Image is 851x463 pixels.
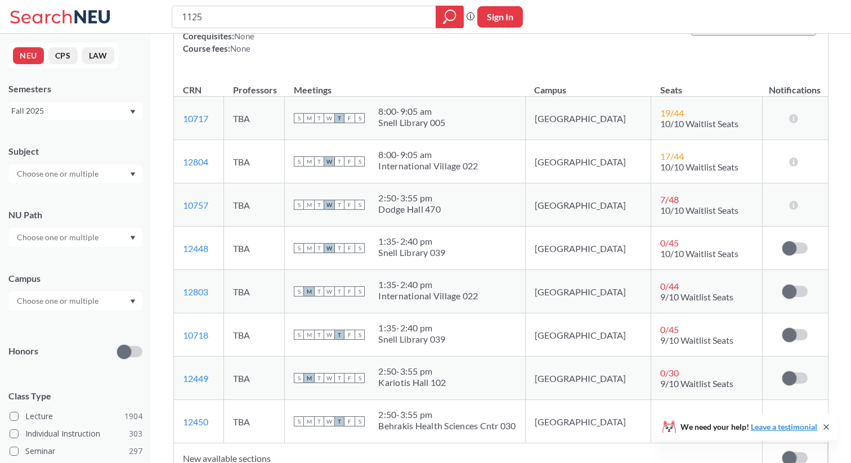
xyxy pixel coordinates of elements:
[525,73,651,97] th: Campus
[314,330,324,340] span: T
[314,243,324,253] span: T
[355,243,365,253] span: S
[48,47,78,64] button: CPS
[8,145,142,158] div: Subject
[224,73,285,97] th: Professors
[130,110,136,114] svg: Dropdown arrow
[355,373,365,383] span: S
[130,299,136,304] svg: Dropdown arrow
[660,291,733,302] span: 9/10 Waitlist Seats
[378,377,446,388] div: Kariotis Hall 102
[224,270,285,313] td: TBA
[344,243,355,253] span: F
[680,423,817,431] span: We need your help!
[130,236,136,240] svg: Dropdown arrow
[378,409,516,420] div: 2:50 - 3:55 pm
[314,113,324,123] span: T
[324,373,334,383] span: W
[660,161,738,172] span: 10/10 Waitlist Seats
[525,357,651,400] td: [GEOGRAPHIC_DATA]
[378,106,445,117] div: 8:00 - 9:05 am
[10,426,142,441] label: Individual Instruction
[477,6,523,28] button: Sign In
[11,105,129,117] div: Fall 2025
[525,227,651,270] td: [GEOGRAPHIC_DATA]
[183,416,208,427] a: 12450
[660,194,679,205] span: 7 / 48
[378,322,445,334] div: 1:35 - 2:40 pm
[124,410,142,422] span: 1904
[8,209,142,221] div: NU Path
[11,294,106,308] input: Choose one or multiple
[660,411,679,421] span: 0 / 48
[11,231,106,244] input: Choose one or multiple
[660,205,738,215] span: 10/10 Waitlist Seats
[334,416,344,426] span: T
[324,286,334,296] span: W
[294,330,304,340] span: S
[334,200,344,210] span: T
[355,286,365,296] span: S
[8,164,142,183] div: Dropdown arrow
[525,270,651,313] td: [GEOGRAPHIC_DATA]
[378,236,445,247] div: 1:35 - 2:40 pm
[378,420,516,431] div: Behrakis Health Sciences Cntr 030
[378,160,478,172] div: International Village 022
[660,281,679,291] span: 0 / 44
[8,228,142,247] div: Dropdown arrow
[378,149,478,160] div: 8:00 - 9:05 am
[183,373,208,384] a: 12449
[344,373,355,383] span: F
[324,330,334,340] span: W
[10,444,142,458] label: Seminar
[304,243,314,253] span: M
[294,416,304,426] span: S
[294,156,304,167] span: S
[344,156,355,167] span: F
[660,237,679,248] span: 0 / 45
[324,113,334,123] span: W
[660,151,684,161] span: 17 / 44
[660,367,679,378] span: 0 / 30
[334,243,344,253] span: T
[334,330,344,340] span: T
[130,172,136,177] svg: Dropdown arrow
[344,113,355,123] span: F
[82,47,114,64] button: LAW
[660,248,738,259] span: 10/10 Waitlist Seats
[314,286,324,296] span: T
[344,200,355,210] span: F
[8,390,142,402] span: Class Type
[651,73,762,97] th: Seats
[224,183,285,227] td: TBA
[334,373,344,383] span: T
[8,83,142,95] div: Semesters
[355,156,365,167] span: S
[13,47,44,64] button: NEU
[181,7,428,26] input: Class, professor, course number, "phrase"
[183,200,208,210] a: 10757
[230,43,250,53] span: None
[304,113,314,123] span: M
[304,156,314,167] span: M
[314,373,324,383] span: T
[660,107,684,118] span: 19 / 44
[8,102,142,120] div: Fall 2025Dropdown arrow
[660,378,733,389] span: 9/10 Waitlist Seats
[304,330,314,340] span: M
[344,330,355,340] span: F
[11,167,106,181] input: Choose one or multiple
[378,366,446,377] div: 2:50 - 3:55 pm
[378,334,445,345] div: Snell Library 039
[324,156,334,167] span: W
[304,200,314,210] span: M
[314,416,324,426] span: T
[660,324,679,335] span: 0 / 45
[378,247,445,258] div: Snell Library 039
[285,73,525,97] th: Meetings
[751,422,817,431] a: Leave a testimonial
[224,357,285,400] td: TBA
[334,113,344,123] span: T
[304,373,314,383] span: M
[525,313,651,357] td: [GEOGRAPHIC_DATA]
